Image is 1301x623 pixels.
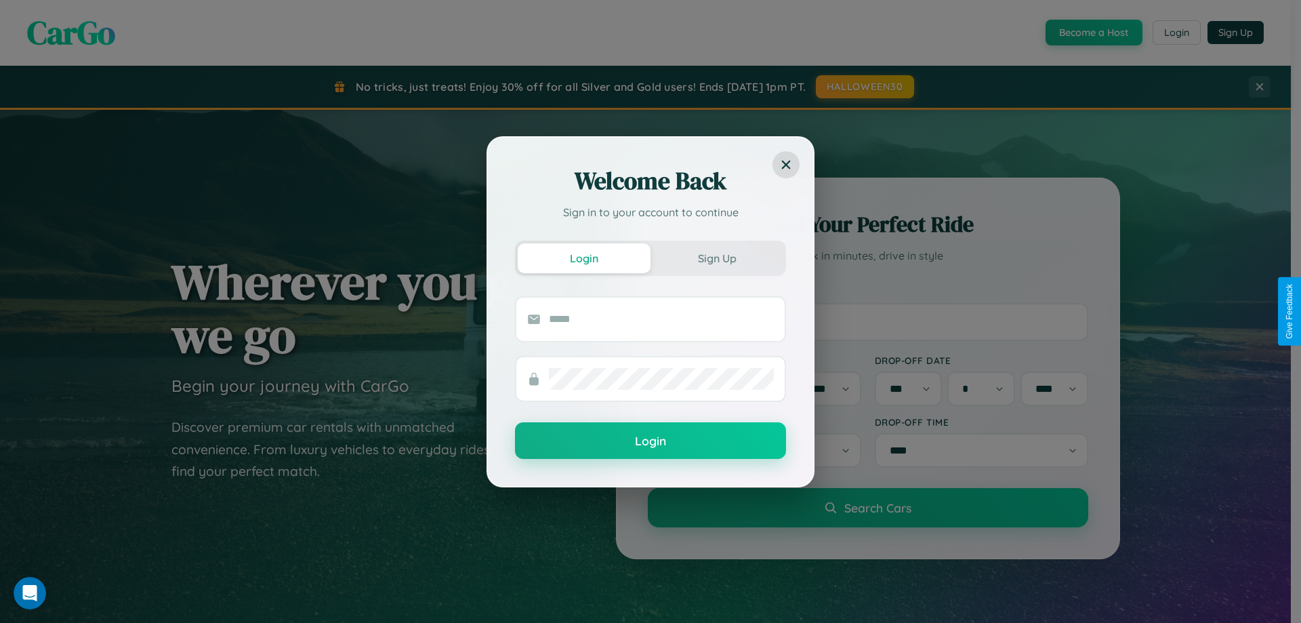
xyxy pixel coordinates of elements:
[518,243,650,273] button: Login
[1285,284,1294,339] div: Give Feedback
[14,577,46,609] iframe: Intercom live chat
[515,204,786,220] p: Sign in to your account to continue
[515,165,786,197] h2: Welcome Back
[650,243,783,273] button: Sign Up
[515,422,786,459] button: Login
